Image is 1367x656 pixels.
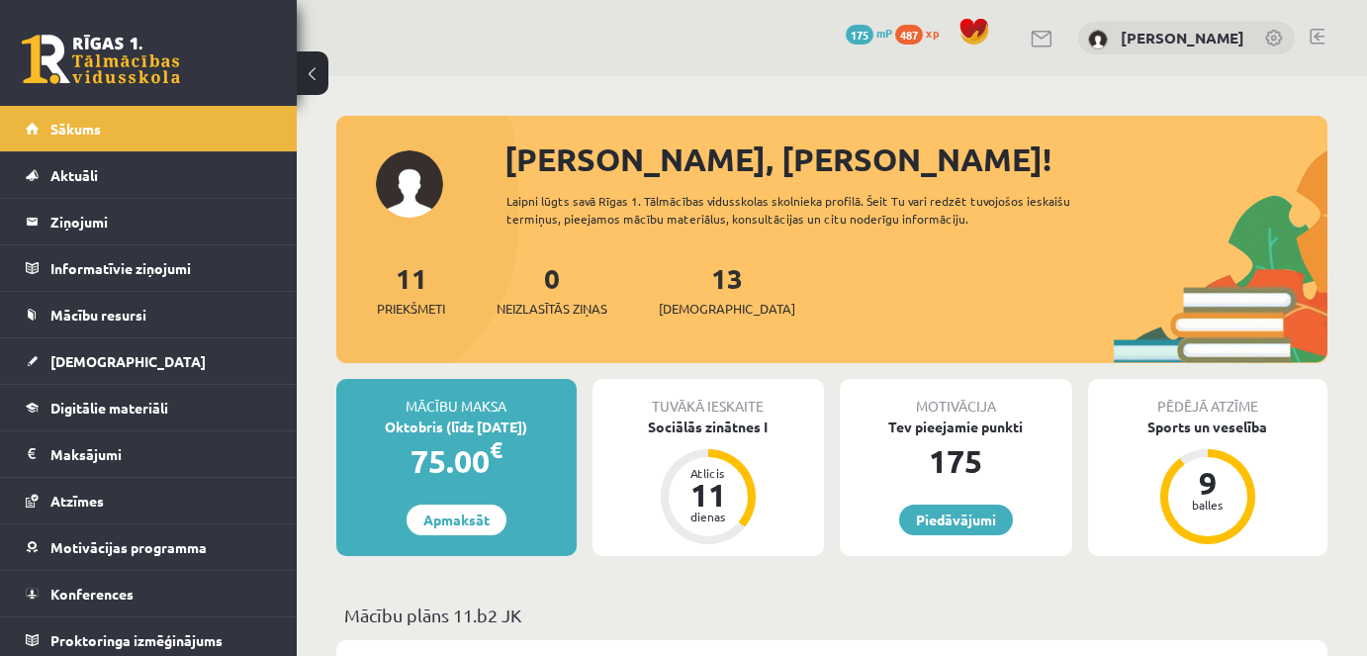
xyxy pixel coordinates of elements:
[336,437,577,485] div: 75.00
[26,245,272,291] a: Informatīvie ziņojumi
[26,385,272,430] a: Digitālie materiāli
[506,192,1101,228] div: Laipni lūgts savā Rīgas 1. Tālmācības vidusskolas skolnieka profilā. Šeit Tu vari redzēt tuvojošo...
[876,25,892,41] span: mP
[497,299,607,319] span: Neizlasītās ziņas
[50,245,272,291] legend: Informatīvie ziņojumi
[26,292,272,337] a: Mācību resursi
[592,417,825,437] div: Sociālās zinātnes I
[26,199,272,244] a: Ziņojumi
[659,299,795,319] span: [DEMOGRAPHIC_DATA]
[840,417,1072,437] div: Tev pieejamie punkti
[504,136,1327,183] div: [PERSON_NAME], [PERSON_NAME]!
[50,431,272,477] legend: Maksājumi
[26,571,272,616] a: Konferences
[926,25,939,41] span: xp
[50,120,101,138] span: Sākums
[895,25,949,41] a: 487 xp
[840,437,1072,485] div: 175
[846,25,873,45] span: 175
[846,25,892,41] a: 175 mP
[592,379,825,417] div: Tuvākā ieskaite
[22,35,180,84] a: Rīgas 1. Tālmācības vidusskola
[50,352,206,370] span: [DEMOGRAPHIC_DATA]
[840,379,1072,417] div: Motivācija
[679,467,738,479] div: Atlicis
[377,260,445,319] a: 11Priekšmeti
[336,379,577,417] div: Mācību maksa
[679,479,738,511] div: 11
[659,260,795,319] a: 13[DEMOGRAPHIC_DATA]
[490,435,502,464] span: €
[377,299,445,319] span: Priekšmeti
[1178,499,1237,511] div: balles
[1178,467,1237,499] div: 9
[407,505,506,535] a: Apmaksāt
[50,631,223,649] span: Proktoringa izmēģinājums
[1088,379,1328,417] div: Pēdējā atzīme
[50,166,98,184] span: Aktuāli
[344,602,1320,628] p: Mācību plāns 11.b2 JK
[497,260,607,319] a: 0Neizlasītās ziņas
[50,306,146,324] span: Mācību resursi
[899,505,1013,535] a: Piedāvājumi
[50,199,272,244] legend: Ziņojumi
[336,417,577,437] div: Oktobris (līdz [DATE])
[50,585,134,603] span: Konferences
[26,478,272,523] a: Atzīmes
[26,152,272,198] a: Aktuāli
[26,524,272,570] a: Motivācijas programma
[1088,30,1108,49] img: Ivans Onukrāns
[1088,417,1328,547] a: Sports un veselība 9 balles
[26,106,272,151] a: Sākums
[679,511,738,522] div: dienas
[50,492,104,510] span: Atzīmes
[895,25,923,45] span: 487
[1088,417,1328,437] div: Sports un veselība
[592,417,825,547] a: Sociālās zinātnes I Atlicis 11 dienas
[50,538,207,556] span: Motivācijas programma
[1121,28,1244,47] a: [PERSON_NAME]
[26,431,272,477] a: Maksājumi
[26,338,272,384] a: [DEMOGRAPHIC_DATA]
[50,399,168,417] span: Digitālie materiāli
